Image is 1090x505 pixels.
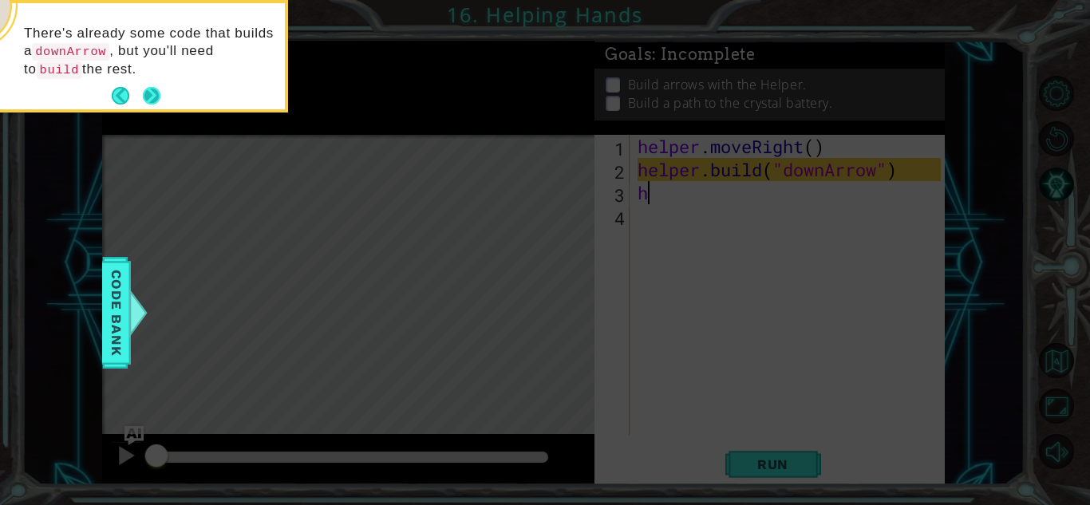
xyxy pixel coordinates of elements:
button: Back [112,87,143,105]
code: build [37,61,82,79]
button: Next [143,87,161,105]
span: Code Bank [104,264,129,361]
p: There's already some code that builds a , but you'll need to the rest. [24,25,274,79]
code: downArrow [32,43,109,61]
